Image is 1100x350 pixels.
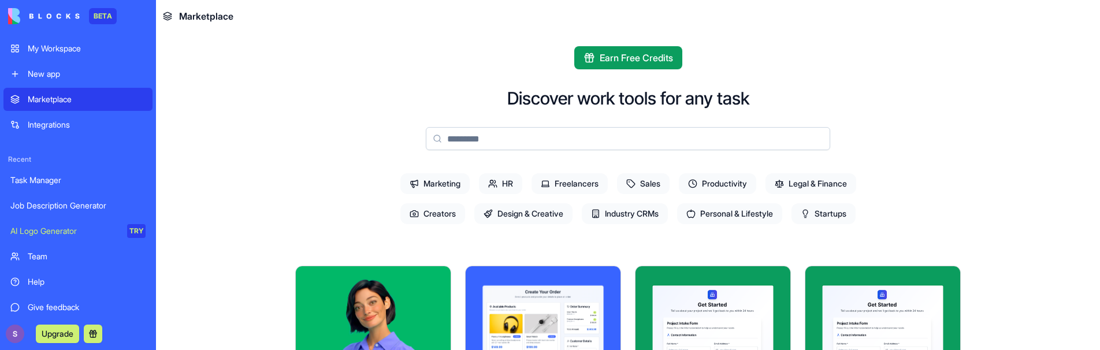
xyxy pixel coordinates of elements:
[8,8,80,24] img: logo
[765,173,856,194] span: Legal & Finance
[582,203,668,224] span: Industry CRMs
[574,46,682,69] button: Earn Free Credits
[3,194,153,217] a: Job Description Generator
[28,68,146,80] div: New app
[28,276,146,288] div: Help
[127,224,146,238] div: TRY
[791,203,856,224] span: Startups
[679,173,756,194] span: Productivity
[3,169,153,192] a: Task Manager
[507,88,749,109] h2: Discover work tools for any task
[3,296,153,319] a: Give feedback
[400,173,470,194] span: Marketing
[10,225,119,237] div: AI Logo Generator
[3,88,153,111] a: Marketplace
[28,301,146,313] div: Give feedback
[617,173,670,194] span: Sales
[179,9,233,23] span: Marketplace
[677,203,782,224] span: Personal & Lifestyle
[3,155,153,164] span: Recent
[6,325,24,343] img: ACg8ocLvoJZhh-97HB8O0x38rSgCRZbKbVehfZi-zMfApw7m6mKnMg=s96-c
[3,245,153,268] a: Team
[10,200,146,211] div: Job Description Generator
[28,43,146,54] div: My Workspace
[3,37,153,60] a: My Workspace
[36,327,79,339] a: Upgrade
[89,8,117,24] div: BETA
[8,8,117,24] a: BETA
[10,174,146,186] div: Task Manager
[3,62,153,85] a: New app
[3,219,153,243] a: AI Logo GeneratorTRY
[28,119,146,131] div: Integrations
[600,51,673,65] span: Earn Free Credits
[3,113,153,136] a: Integrations
[28,94,146,105] div: Marketplace
[36,325,79,343] button: Upgrade
[3,270,153,293] a: Help
[479,173,522,194] span: HR
[28,251,146,262] div: Team
[532,173,608,194] span: Freelancers
[474,203,573,224] span: Design & Creative
[400,203,465,224] span: Creators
